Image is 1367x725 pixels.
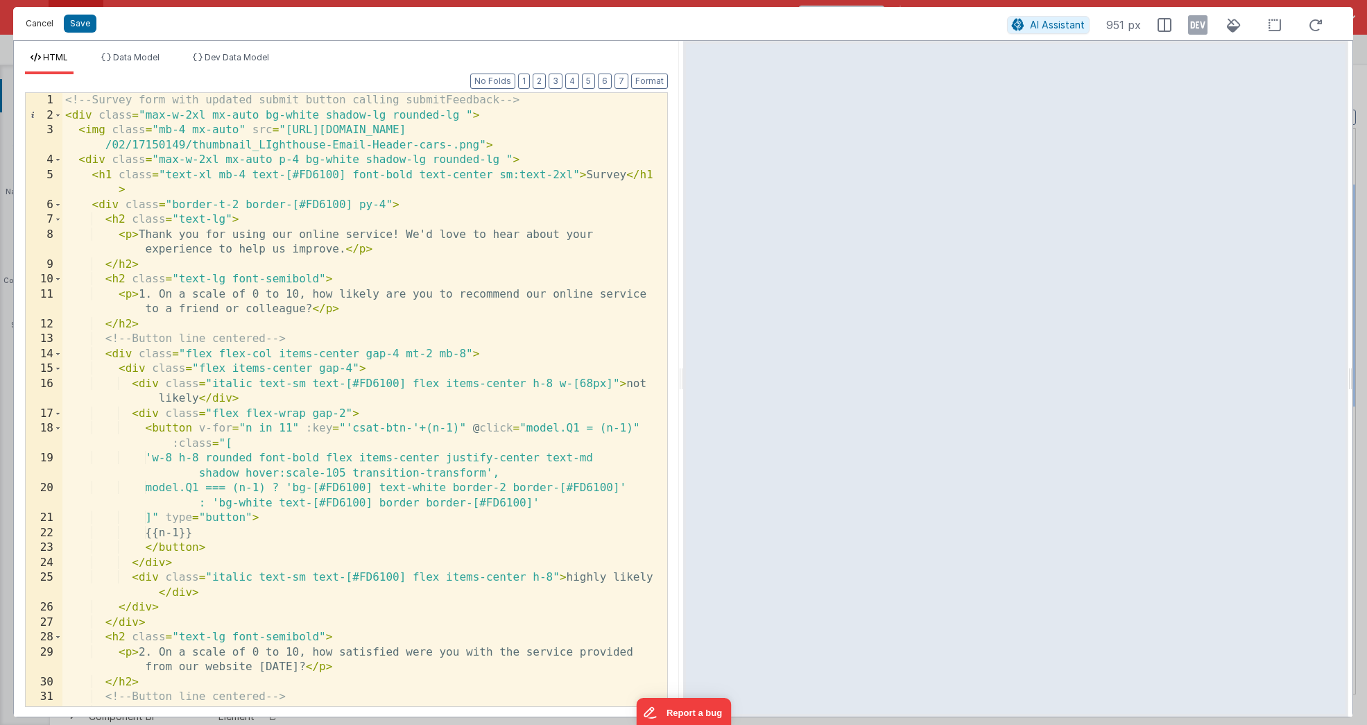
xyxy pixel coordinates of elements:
[582,74,595,89] button: 5
[26,317,62,332] div: 12
[26,600,62,615] div: 26
[631,74,668,89] button: Format
[549,74,562,89] button: 3
[26,168,62,198] div: 5
[26,526,62,541] div: 22
[26,153,62,168] div: 4
[26,630,62,645] div: 28
[26,228,62,257] div: 8
[26,212,62,228] div: 7
[26,570,62,600] div: 25
[26,287,62,317] div: 11
[26,705,62,720] div: 32
[614,74,628,89] button: 7
[26,540,62,556] div: 23
[1030,19,1085,31] span: AI Assistant
[19,14,60,33] button: Cancel
[26,198,62,213] div: 6
[470,74,515,89] button: No Folds
[26,377,62,407] div: 16
[533,74,546,89] button: 2
[26,481,62,511] div: 20
[26,615,62,631] div: 27
[26,257,62,273] div: 9
[26,556,62,571] div: 24
[26,347,62,362] div: 14
[26,690,62,705] div: 31
[598,74,612,89] button: 6
[518,74,530,89] button: 1
[26,123,62,153] div: 3
[26,272,62,287] div: 10
[26,451,62,481] div: 19
[26,421,62,451] div: 18
[113,52,160,62] span: Data Model
[205,52,269,62] span: Dev Data Model
[64,15,96,33] button: Save
[565,74,579,89] button: 4
[26,108,62,123] div: 2
[26,511,62,526] div: 21
[26,93,62,108] div: 1
[26,645,62,675] div: 29
[1106,17,1141,33] span: 951 px
[26,407,62,422] div: 17
[1007,16,1090,34] button: AI Assistant
[26,675,62,690] div: 30
[43,52,68,62] span: HTML
[26,361,62,377] div: 15
[26,332,62,347] div: 13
